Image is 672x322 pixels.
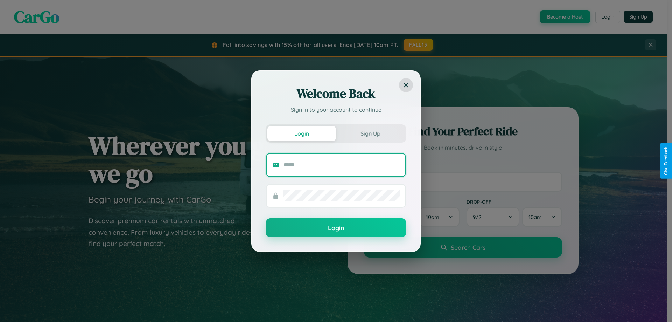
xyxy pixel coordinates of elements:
[266,105,406,114] p: Sign in to your account to continue
[266,218,406,237] button: Login
[336,126,405,141] button: Sign Up
[266,85,406,102] h2: Welcome Back
[664,147,668,175] div: Give Feedback
[267,126,336,141] button: Login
